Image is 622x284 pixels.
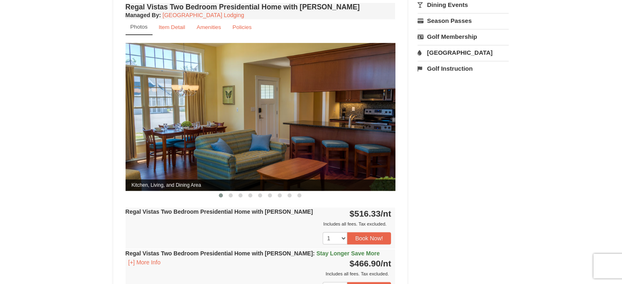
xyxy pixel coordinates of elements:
[126,43,395,190] img: Kitchen, Living, and Dining Area
[347,232,391,244] button: Book Now!
[153,19,191,35] a: Item Detail
[126,250,380,257] strong: Regal Vistas Two Bedroom Presidential Home with [PERSON_NAME]
[381,209,391,218] span: /nt
[159,24,185,30] small: Item Detail
[227,19,257,35] a: Policies
[126,179,395,191] span: Kitchen, Living, and Dining Area
[418,61,509,76] a: Golf Instruction
[130,24,148,30] small: Photos
[418,45,509,60] a: [GEOGRAPHIC_DATA]
[232,24,251,30] small: Policies
[197,24,221,30] small: Amenities
[126,208,313,215] strong: Regal Vistas Two Bedroom Presidential Home with [PERSON_NAME]
[126,12,161,18] strong: :
[126,19,153,35] a: Photos
[126,12,159,18] span: Managed By
[126,258,164,267] button: [+] More Info
[350,209,391,218] strong: $516.33
[381,259,391,268] span: /nt
[163,12,244,18] a: [GEOGRAPHIC_DATA] Lodging
[418,13,509,28] a: Season Passes
[126,3,395,11] h4: Regal Vistas Two Bedroom Presidential Home with [PERSON_NAME]
[313,250,315,257] span: :
[126,220,391,228] div: Includes all fees. Tax excluded.
[350,259,381,268] span: $466.90
[126,270,391,278] div: Includes all fees. Tax excluded.
[317,250,380,257] span: Stay Longer Save More
[418,29,509,44] a: Golf Membership
[191,19,227,35] a: Amenities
